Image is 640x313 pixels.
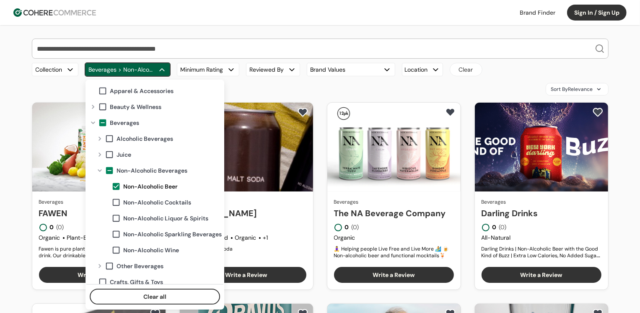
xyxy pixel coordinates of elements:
a: The NA Beverage Company [334,207,454,220]
span: Beauty & Wellness [110,103,161,111]
span: Crafts, Gifts & Toys [110,278,163,287]
span: Other Beverages [117,262,163,271]
button: add to favorite [443,106,457,119]
button: Write a Review [187,267,306,283]
button: Clear [450,63,482,76]
span: Non-Alcoholic Wine [123,246,179,255]
a: Darling Drinks [482,207,601,220]
button: Clear all [90,289,220,305]
div: Expand [88,103,98,110]
button: Write a Review [334,267,454,283]
div: Expand [95,151,105,158]
span: Non-Alcoholic Cocktails [123,198,191,207]
span: Beverages [110,119,139,127]
button: add to favorite [296,106,310,119]
div: Collapse [95,167,105,174]
span: Non-Alcoholic Liquor & Spirits [123,214,208,223]
span: Apparel & Accessories [110,87,174,96]
button: add to favorite [591,106,605,119]
div: Clear value [86,284,223,306]
button: Write a Review [39,267,159,283]
button: Write a Review [482,267,601,283]
span: Non-Alcoholic Sparkling Beverages [123,230,222,239]
a: [PERSON_NAME] [187,207,306,220]
span: Juice [117,150,131,159]
span: Alcoholic Beverages [117,135,173,143]
img: Cohere Logo [13,8,96,17]
span: Sort By Relevance [551,85,593,93]
button: Sign In / Sign Up [567,5,627,21]
a: FAWEN [39,207,159,220]
span: Non-Alcoholic Beer [123,182,178,191]
span: Non-Alcoholic Beverages [117,166,187,175]
div: Expand [95,263,105,269]
div: Expand [95,135,105,142]
div: Collapse [88,119,98,126]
